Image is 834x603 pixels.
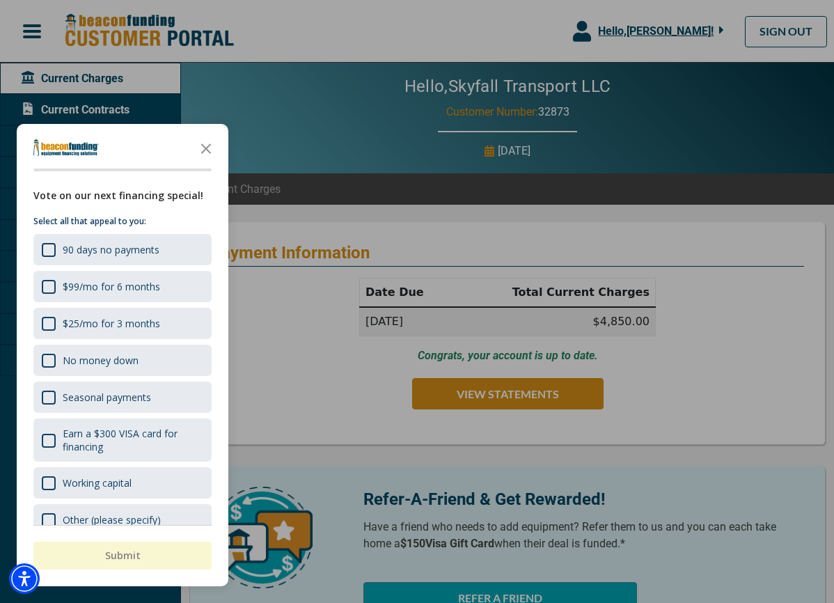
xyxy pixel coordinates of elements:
img: Company logo [33,139,99,156]
div: Working capital [33,467,212,499]
div: Accessibility Menu [9,563,40,594]
div: Survey [17,124,228,586]
div: Earn a $300 VISA card for financing [63,427,203,453]
button: Submit [33,542,212,570]
div: No money down [63,354,139,367]
p: Select all that appeal to you: [33,214,212,228]
div: Seasonal payments [33,382,212,413]
div: $25/mo for 3 months [33,308,212,339]
div: $99/mo for 6 months [63,280,160,293]
div: 90 days no payments [63,243,159,256]
div: Working capital [63,476,132,490]
div: Vote on our next financing special! [33,188,212,203]
div: No money down [33,345,212,376]
div: $25/mo for 3 months [63,317,160,330]
div: Other (please specify) [63,513,161,526]
div: 90 days no payments [33,234,212,265]
button: Close the survey [192,134,220,162]
div: Other (please specify) [33,504,212,535]
div: Earn a $300 VISA card for financing [33,418,212,462]
div: $99/mo for 6 months [33,271,212,302]
div: Seasonal payments [63,391,151,404]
